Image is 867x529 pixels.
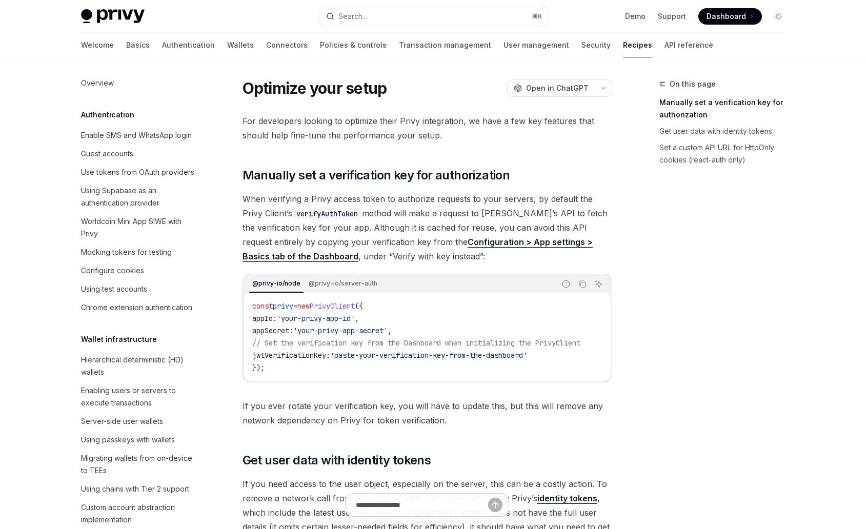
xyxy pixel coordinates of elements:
[81,354,198,378] div: Hierarchical deterministic (HD) wallets
[73,351,204,381] a: Hierarchical deterministic (HD) wallets
[73,381,204,412] a: Enabling users or servers to execute transactions
[252,338,580,348] span: // Set the verification key from the Dashboard when initializing the PrivyClient
[252,363,265,372] span: });
[73,261,204,280] a: Configure cookies
[73,480,204,498] a: Using chains with Tier 2 support
[73,181,204,212] a: Using Supabase as an authentication provider
[73,412,204,431] a: Server-side user wallets
[293,326,388,335] span: 'your-privy-app-secret'
[306,277,380,290] div: @privy-io/server-auth
[81,452,198,477] div: Migrating wallets from on-device to TEEs
[162,33,215,57] a: Authentication
[81,333,157,345] h5: Wallet infrastructure
[252,351,330,360] span: jwtVerificationKey:
[252,314,277,323] span: appId:
[81,301,192,314] div: Chrome extension authentication
[243,399,612,428] span: If you ever rotate your verification key, you will have to update this, but this will remove any ...
[277,314,355,323] span: 'your-privy-app-id'
[243,192,612,263] span: When verifying a Privy access token to authorize requests to your servers, by default the Privy C...
[73,431,204,449] a: Using passkeys with wallets
[273,301,293,311] span: privy
[670,78,716,90] span: On this page
[81,283,147,295] div: Using test accounts
[592,277,606,291] button: Ask AI
[243,452,431,469] span: Get user data with identity tokens
[81,246,172,258] div: Mocking tokens for testing
[576,277,589,291] button: Copy the contents from the code block
[319,7,549,26] button: Open search
[243,79,387,97] h1: Optimize your setup
[659,94,795,123] a: Manually set a verification key for authorization
[297,301,310,311] span: new
[126,33,150,57] a: Basics
[81,185,198,209] div: Using Supabase as an authentication provider
[623,33,652,57] a: Recipes
[252,326,293,335] span: appSecret:
[503,33,569,57] a: User management
[532,12,542,21] span: ⌘ K
[73,280,204,298] a: Using test accounts
[581,33,611,57] a: Security
[81,129,192,141] div: Enable SMS and WhatsApp login
[243,114,612,143] span: For developers looking to optimize their Privy integration, we have a few key features that shoul...
[399,33,491,57] a: Transaction management
[292,208,362,219] code: verifyAuthToken
[355,301,363,311] span: ({
[73,145,204,163] a: Guest accounts
[249,277,304,290] div: @privy-io/node
[356,494,488,516] input: Ask a question...
[664,33,713,57] a: API reference
[81,483,189,495] div: Using chains with Tier 2 support
[73,163,204,181] a: Use tokens from OAuth providers
[320,33,387,57] a: Policies & controls
[338,10,367,23] div: Search...
[488,498,502,512] button: Send message
[81,264,144,277] div: Configure cookies
[770,8,787,25] button: Toggle dark mode
[658,11,686,22] a: Support
[388,326,392,335] span: ,
[73,243,204,261] a: Mocking tokens for testing
[81,148,133,160] div: Guest accounts
[625,11,646,22] a: Demo
[559,277,573,291] button: Report incorrect code
[81,215,198,240] div: Worldcoin Mini App SIWE with Privy
[252,301,273,311] span: const
[81,9,145,24] img: light logo
[73,449,204,480] a: Migrating wallets from on-device to TEEs
[81,415,163,428] div: Server-side user wallets
[81,384,198,409] div: Enabling users or servers to execute transactions
[526,83,589,93] span: Open in ChatGPT
[73,298,204,317] a: Chrome extension authentication
[73,212,204,243] a: Worldcoin Mini App SIWE with Privy
[698,8,762,25] a: Dashboard
[243,167,510,184] span: Manually set a verification key for authorization
[355,314,359,323] span: ,
[81,166,194,178] div: Use tokens from OAuth providers
[81,109,134,121] h5: Authentication
[659,123,795,139] a: Get user data with identity tokens
[266,33,308,57] a: Connectors
[81,33,114,57] a: Welcome
[330,351,527,360] span: 'paste-your-verification-key-from-the-dashboard'
[293,301,297,311] span: =
[81,77,114,89] div: Overview
[73,498,204,529] a: Custom account abstraction implementation
[310,301,355,311] span: PrivyClient
[81,434,175,446] div: Using passkeys with wallets
[659,139,795,168] a: Set a custom API URL for HttpOnly cookies (react-auth only)
[227,33,254,57] a: Wallets
[81,501,198,526] div: Custom account abstraction implementation
[707,11,746,22] span: Dashboard
[73,126,204,145] a: Enable SMS and WhatsApp login
[73,74,204,92] a: Overview
[507,79,595,97] button: Open in ChatGPT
